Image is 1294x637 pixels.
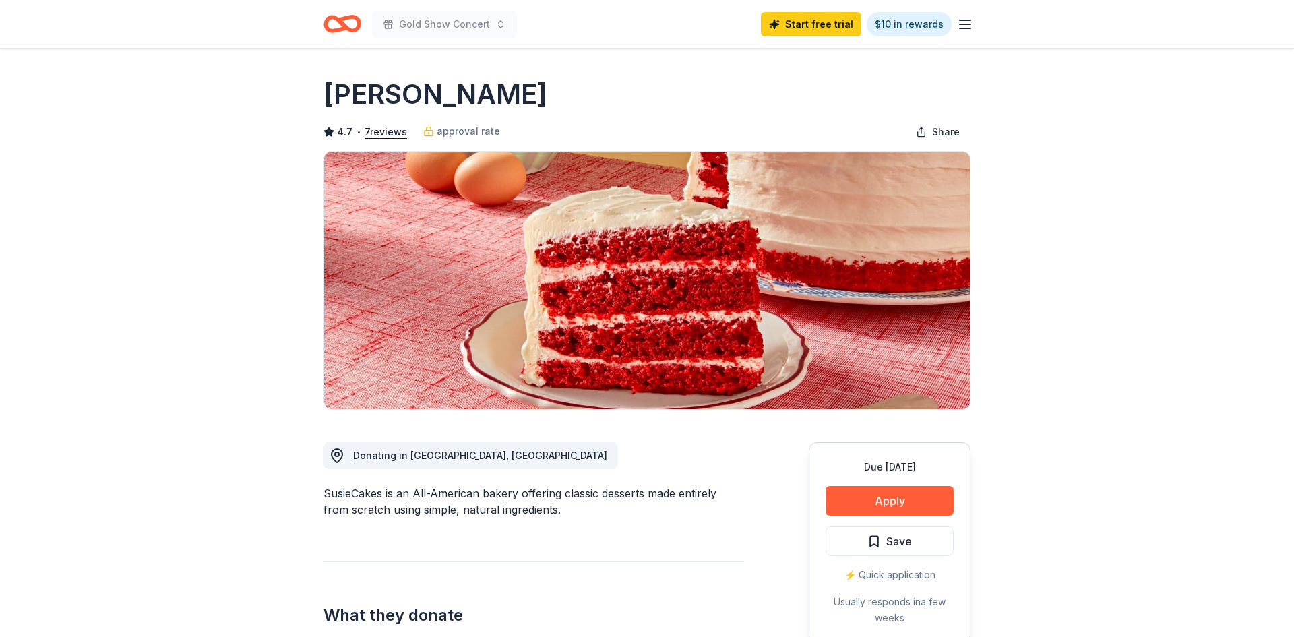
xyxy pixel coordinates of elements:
button: Apply [826,486,954,516]
span: 4.7 [337,124,352,140]
a: Home [323,8,361,40]
div: Due [DATE] [826,459,954,475]
span: Share [932,124,960,140]
span: approval rate [437,123,500,140]
span: Donating in [GEOGRAPHIC_DATA], [GEOGRAPHIC_DATA] [353,450,607,461]
button: Gold Show Concert [372,11,517,38]
button: Save [826,526,954,556]
span: • [357,127,361,138]
button: Share [905,119,970,146]
a: approval rate [423,123,500,140]
a: $10 in rewards [867,12,952,36]
img: Image for Susie Cakes [324,152,970,409]
div: Usually responds in a few weeks [826,594,954,626]
div: ⚡️ Quick application [826,567,954,583]
a: Start free trial [761,12,861,36]
span: Gold Show Concert [399,16,490,32]
span: Save [886,533,912,550]
div: SusieCakes is an All-American bakery offering classic desserts made entirely from scratch using s... [323,485,744,518]
button: 7reviews [365,124,407,140]
h1: [PERSON_NAME] [323,75,547,113]
h2: What they donate [323,605,744,626]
